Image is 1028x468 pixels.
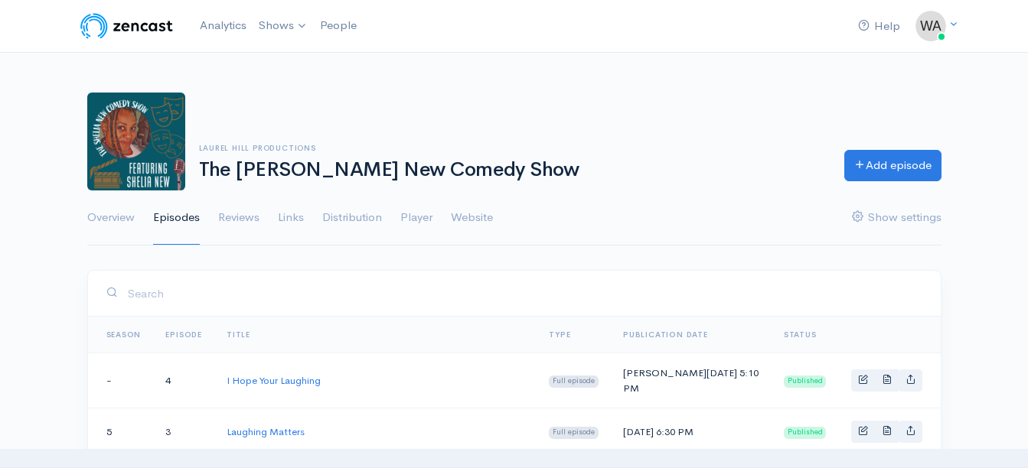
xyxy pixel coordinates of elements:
a: Publication date [623,330,708,340]
a: People [314,9,363,42]
img: ... [915,11,946,41]
a: Reviews [218,190,259,245]
a: Type [549,330,570,340]
a: Help [852,10,906,43]
a: Add episode [844,150,942,181]
td: [DATE] 6:30 PM [611,408,772,456]
span: Published [784,375,827,388]
iframe: gist-messenger-bubble-iframe [976,416,1013,453]
a: Player [400,190,432,245]
a: Laughing Matters [227,425,305,438]
td: 4 [153,353,214,408]
a: Analytics [194,9,253,42]
input: Search [127,278,922,309]
div: Basic example [851,421,922,443]
a: Shows [253,9,314,43]
a: Distribution [322,190,382,245]
a: Show settings [852,190,942,245]
h6: Laurel Hill Productions [199,144,826,152]
img: ZenCast Logo [78,11,175,41]
td: [PERSON_NAME][DATE] 5:10 PM [611,353,772,408]
span: Full episode [549,427,599,439]
a: Website [451,190,493,245]
div: Basic example [851,369,922,392]
a: Season [106,330,142,340]
span: Status [784,330,817,340]
a: Episodes [153,190,200,245]
td: 3 [153,408,214,456]
a: Episode [165,330,202,340]
a: Links [278,190,304,245]
span: Published [784,427,827,439]
td: 5 [88,408,154,456]
a: Overview [87,190,135,245]
h1: The [PERSON_NAME] New Comedy Show [199,159,826,181]
td: - [88,353,154,408]
span: Full episode [549,375,599,388]
a: I Hope Your Laughing [227,374,321,387]
a: Title [227,330,250,340]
